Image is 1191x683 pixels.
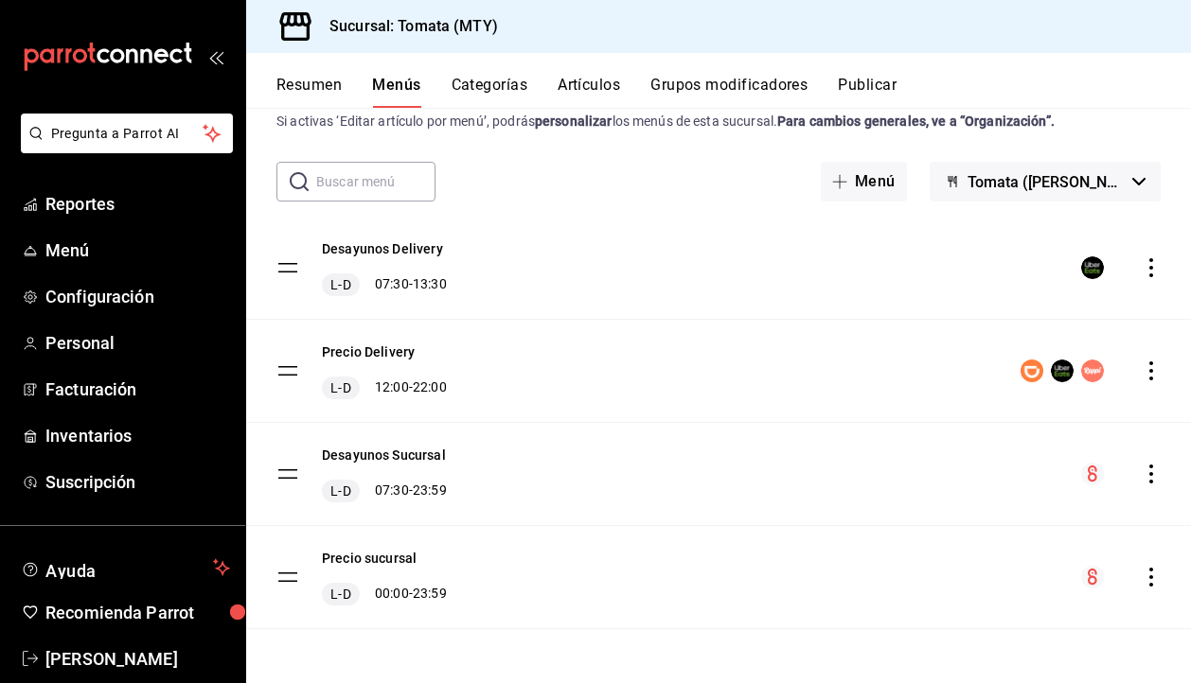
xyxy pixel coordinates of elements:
[930,162,1161,201] button: Tomata ([PERSON_NAME])
[276,359,299,382] button: drag
[276,256,299,279] button: drag
[1142,464,1161,483] button: actions
[316,163,436,201] input: Buscar menú
[322,480,447,502] div: 07:30 - 23:59
[1142,258,1161,277] button: actions
[45,646,230,672] span: [PERSON_NAME]
[314,15,498,38] h3: Sucursal: Tomata (MTY)
[327,378,354,397] span: L-D
[276,566,299,588] button: drag
[322,446,446,464] button: Desayunos Sucursal
[45,330,230,356] span: Personal
[276,76,1191,108] div: navigation tabs
[968,173,1125,191] span: Tomata ([PERSON_NAME])
[276,112,1161,131] div: Si activas ‘Editar artículo por menú’, podrás los menús de esta sucursal.
[327,585,354,604] span: L-D
[322,273,447,296] div: 07:30 - 13:30
[322,377,447,399] div: 12:00 - 22:00
[45,469,230,495] span: Suscripción
[327,275,354,294] span: L-D
[13,137,233,157] a: Pregunta a Parrot AI
[777,114,1055,129] strong: Para cambios generales, ve a “Organización”.
[1142,361,1161,380] button: actions
[452,76,528,108] button: Categorías
[821,162,907,201] button: Menú
[327,482,354,500] span: L-D
[322,239,443,258] button: Desayunos Delivery
[45,191,230,217] span: Reportes
[45,423,230,448] span: Inventarios
[322,549,417,568] button: Precio sucursal
[535,114,613,129] strong: personalizar
[558,76,620,108] button: Artículos
[45,600,230,625] span: Recomienda Parrot
[1142,568,1161,587] button: actions
[650,76,808,108] button: Grupos modificadores
[372,76,420,108] button: Menús
[838,76,897,108] button: Publicar
[208,49,223,64] button: open_drawer_menu
[246,217,1191,629] table: menu-maker-table
[322,583,447,605] div: 00:00 - 23:59
[276,463,299,485] button: drag
[45,556,205,579] span: Ayuda
[322,342,415,361] button: Precio Delivery
[276,76,342,108] button: Resumen
[21,114,233,153] button: Pregunta a Parrot AI
[45,377,230,402] span: Facturación
[51,124,204,144] span: Pregunta a Parrot AI
[45,237,230,263] span: Menú
[45,284,230,309] span: Configuración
